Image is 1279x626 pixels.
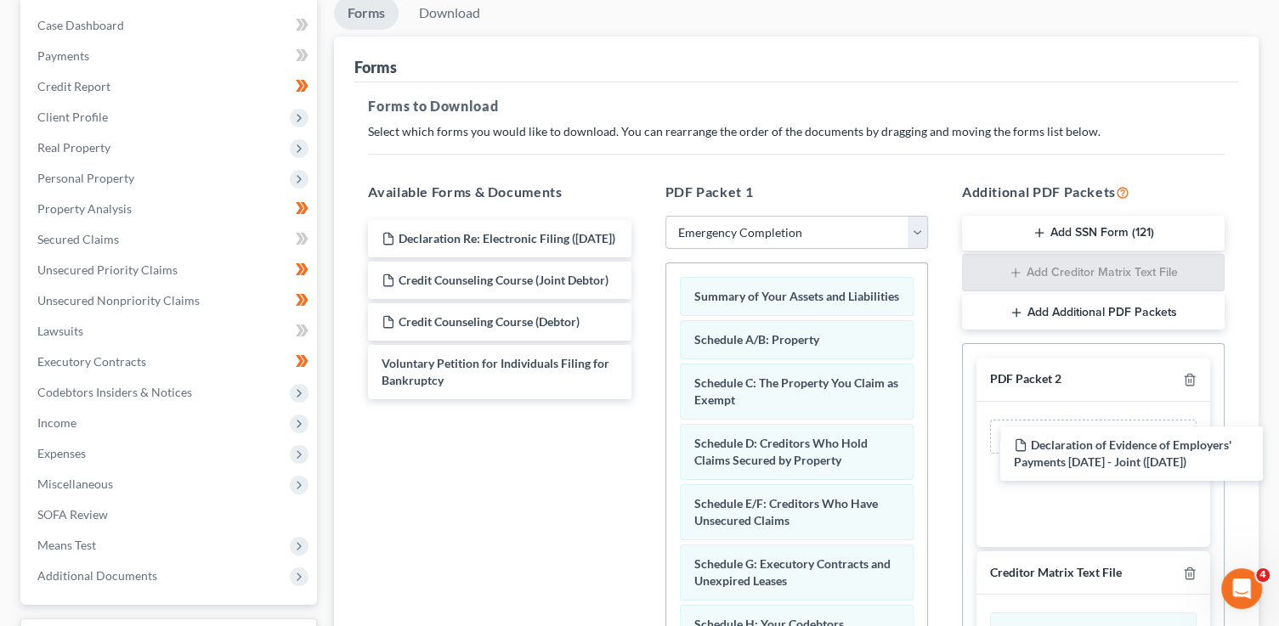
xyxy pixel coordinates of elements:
[37,324,83,338] span: Lawsuits
[37,568,157,583] span: Additional Documents
[24,71,317,102] a: Credit Report
[37,262,178,277] span: Unsecured Priority Claims
[24,285,317,316] a: Unsecured Nonpriority Claims
[24,224,317,255] a: Secured Claims
[37,293,200,307] span: Unsecured Nonpriority Claims
[24,10,317,41] a: Case Dashboard
[24,194,317,224] a: Property Analysis
[399,231,615,245] span: Declaration Re: Electronic Filing ([DATE])
[37,507,108,522] span: SOFA Review
[990,565,1122,581] div: Creditor Matrix Text File
[37,110,108,124] span: Client Profile
[37,201,132,216] span: Property Analysis
[694,332,819,347] span: Schedule A/B: Property
[694,556,891,588] span: Schedule G: Executory Contracts and Unexpired Leases
[37,538,96,552] span: Means Test
[37,477,113,491] span: Miscellaneous
[694,289,899,303] span: Summary of Your Assets and Liabilities
[24,316,317,347] a: Lawsuits
[368,182,631,202] h5: Available Forms & Documents
[24,41,317,71] a: Payments
[354,57,397,77] div: Forms
[37,446,86,460] span: Expenses
[37,354,146,369] span: Executory Contracts
[1014,437,1231,469] span: Declaration of Evidence of Employers' Payments [DATE] - Joint ([DATE])
[990,371,1061,387] div: PDF Packet 2
[1256,568,1270,582] span: 4
[24,347,317,377] a: Executory Contracts
[962,295,1225,330] button: Add Additional PDF Packets
[399,314,580,329] span: Credit Counseling Course (Debtor)
[694,436,868,467] span: Schedule D: Creditors Who Hold Claims Secured by Property
[368,123,1225,140] p: Select which forms you would like to download. You can rearrange the order of the documents by dr...
[37,415,76,430] span: Income
[37,48,89,63] span: Payments
[665,182,928,202] h5: PDF Packet 1
[37,171,134,185] span: Personal Property
[399,273,608,287] span: Credit Counseling Course (Joint Debtor)
[37,232,119,246] span: Secured Claims
[37,18,124,32] span: Case Dashboard
[990,420,1197,454] div: Drag documents here.
[37,140,110,155] span: Real Property
[694,375,898,407] span: Schedule C: The Property You Claim as Exempt
[962,254,1225,291] button: Add Creditor Matrix Text File
[1221,568,1262,609] iframe: Intercom live chat
[368,96,1225,116] h5: Forms to Download
[382,356,609,387] span: Voluntary Petition for Individuals Filing for Bankruptcy
[37,385,192,399] span: Codebtors Insiders & Notices
[962,182,1225,202] h5: Additional PDF Packets
[24,255,317,285] a: Unsecured Priority Claims
[37,79,110,93] span: Credit Report
[694,496,878,527] span: Schedule E/F: Creditors Who Have Unsecured Claims
[962,216,1225,251] button: Add SSN Form (121)
[24,499,317,530] a: SOFA Review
